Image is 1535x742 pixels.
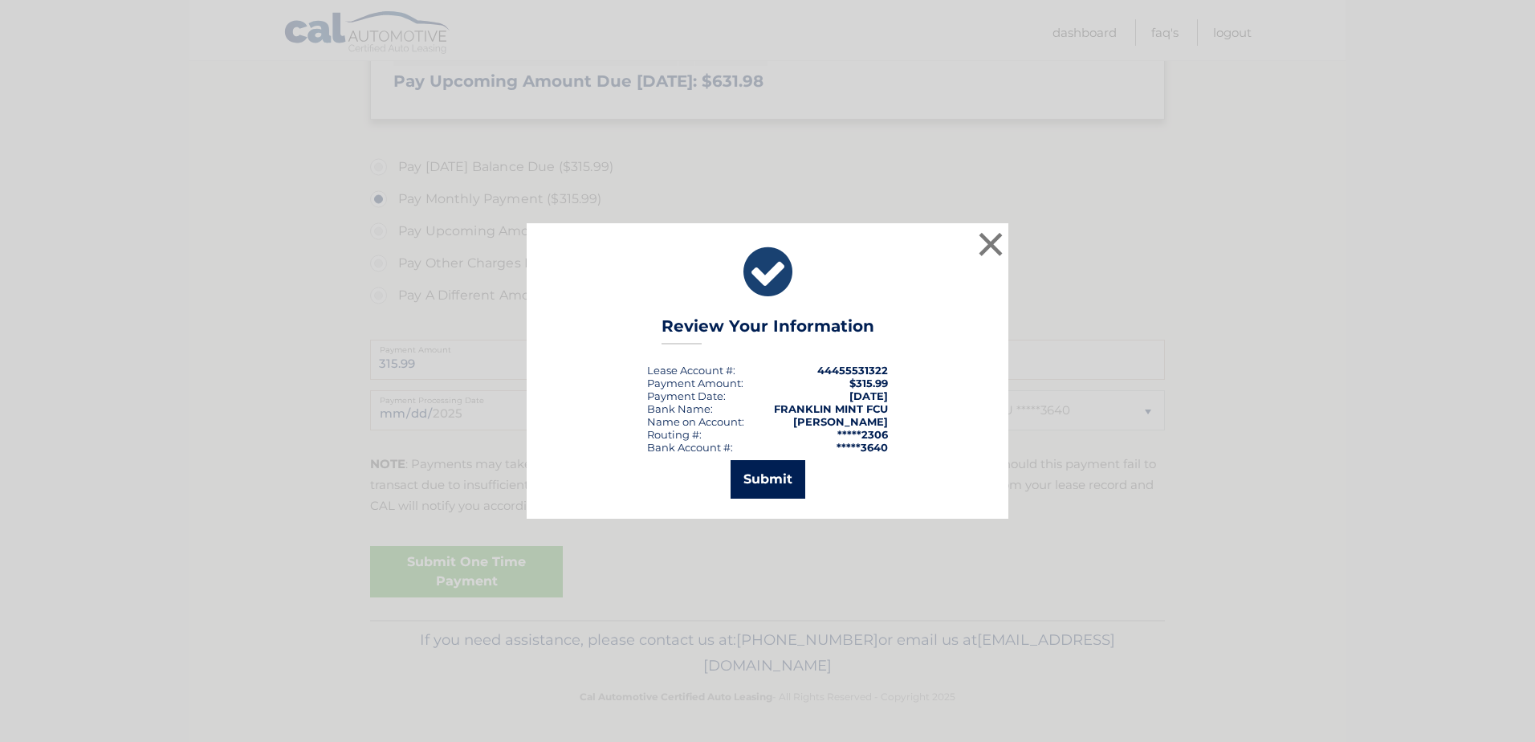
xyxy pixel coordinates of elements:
div: Bank Name: [647,402,713,415]
button: × [975,228,1007,260]
span: [DATE] [849,389,888,402]
div: Payment Amount: [647,377,743,389]
div: Routing #: [647,428,702,441]
div: Lease Account #: [647,364,735,377]
div: : [647,389,726,402]
strong: FRANKLIN MINT FCU [774,402,888,415]
strong: [PERSON_NAME] [793,415,888,428]
h3: Review Your Information [662,316,874,344]
span: $315.99 [849,377,888,389]
span: Payment Date [647,389,723,402]
div: Bank Account #: [647,441,733,454]
div: Name on Account: [647,415,744,428]
button: Submit [731,460,805,499]
strong: 44455531322 [817,364,888,377]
